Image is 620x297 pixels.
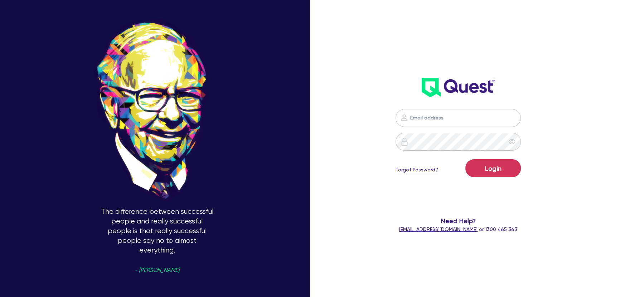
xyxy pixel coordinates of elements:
span: eye [508,138,515,145]
a: [EMAIL_ADDRESS][DOMAIN_NAME] [399,226,478,232]
input: Email address [396,109,521,127]
span: - [PERSON_NAME] [135,268,179,273]
img: icon-password [400,137,409,146]
a: Forgot Password? [396,166,438,174]
span: or 1300 465 363 [399,226,517,232]
span: Need Help? [376,216,540,226]
img: icon-password [400,113,408,122]
img: wH2k97JdezQIQAAAABJRU5ErkJggg== [422,78,495,97]
button: Login [465,159,521,177]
